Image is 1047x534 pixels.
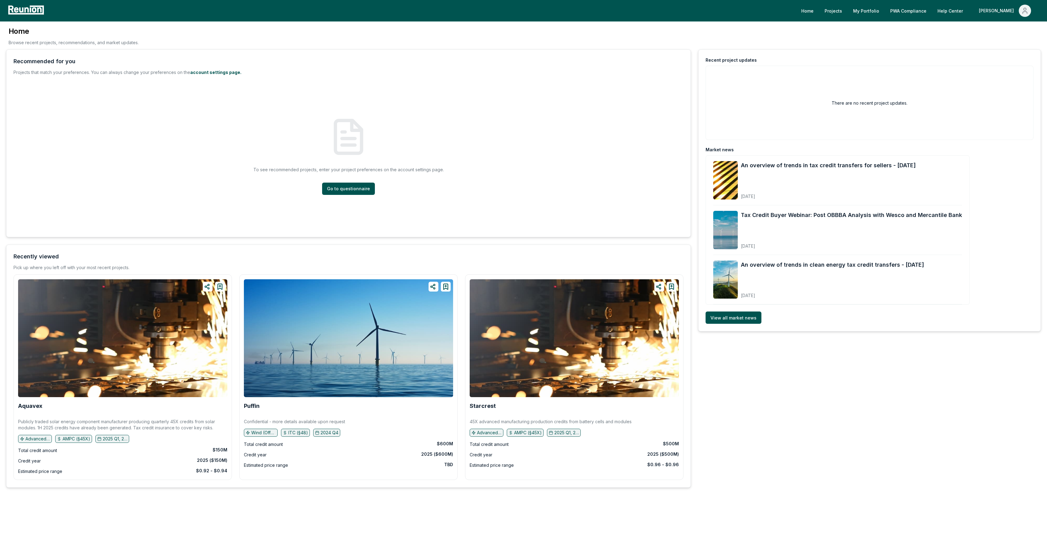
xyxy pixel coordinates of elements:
p: Advanced manufacturing [25,436,50,442]
a: PWA Compliance [885,5,931,17]
img: An overview of trends in clean energy tax credit transfers - August 2025 [713,261,738,299]
a: Starcrest [470,403,496,409]
div: Pick up where you left off with your most recent projects. [13,265,129,271]
a: An overview of trends in tax credit transfers for sellers - [DATE] [741,161,916,170]
div: TBD [444,462,453,468]
button: 2025 Q1, 2025 Q2, 2025 Q3, 2025 Q4 [95,435,129,443]
div: Recent project updates [706,57,757,63]
div: 2025 ($150M) [197,457,227,463]
div: Credit year [470,451,492,459]
div: Credit year [244,451,267,459]
img: Tax Credit Buyer Webinar: Post OBBBA Analysis with Wesco and Mercantile Bank [713,211,738,249]
p: To see recommended projects, enter your project preferences on the account settings page. [253,166,444,173]
div: Credit year [18,457,41,465]
a: My Portfolio [848,5,884,17]
h2: There are no recent project updates. [832,100,907,106]
p: 2025 Q1, 2025 Q2, 2025 Q3, 2025 Q4 [103,436,127,442]
button: Wind (Offshore) [244,429,278,437]
div: 2025 ($600M) [421,451,453,457]
div: [PERSON_NAME] [979,5,1016,17]
div: [DATE] [741,238,962,249]
span: Projects that match your preferences. You can always change your preferences on the [13,70,190,75]
button: Advanced manufacturing [18,435,52,443]
a: Go to questionnaire [322,183,375,195]
div: Estimated price range [244,462,288,469]
p: AMPC (§45X) [514,430,542,436]
a: Help Center [933,5,968,17]
button: [PERSON_NAME] [974,5,1036,17]
div: $500M [663,441,679,447]
p: Publicly traded solar energy component manufacturer producing quarterly 45X credits from solar mo... [18,419,227,431]
div: Estimated price range [18,468,62,475]
img: Puffin [244,279,453,397]
p: Browse recent projects, recommendations, and market updates. [9,39,139,46]
div: Total credit amount [18,447,57,454]
img: Starcrest [470,279,679,397]
div: $150M [213,447,227,453]
a: Puffin [244,403,260,409]
button: 2024 Q4 [313,429,340,437]
div: $0.92 - $0.94 [196,468,227,474]
div: 2025 ($500M) [647,451,679,457]
button: 2025 Q1, 2025 Q2, 2025 Q3, 2025 Q4 [547,429,581,437]
p: Confidential - more details available upon request [244,419,345,425]
p: 45X advanced manufacturing production credits from battery cells and modules [470,419,632,425]
div: Total credit amount [470,441,509,448]
div: [DATE] [741,189,916,199]
div: Estimated price range [470,462,514,469]
p: ITC (§48) [288,430,308,436]
a: Projects [820,5,847,17]
p: Wind (Offshore) [251,430,276,436]
div: [DATE] [741,288,924,299]
div: $600M [437,441,453,447]
p: 2024 Q4 [321,430,338,436]
button: Advanced manufacturing [470,429,503,437]
a: Tax Credit Buyer Webinar: Post OBBBA Analysis with Wesco and Mercantile Bank [741,211,962,219]
div: Recently viewed [13,252,59,261]
a: View all market news [706,311,761,324]
div: Total credit amount [244,441,283,448]
div: $0.96 - $0.96 [647,462,679,468]
p: 2025 Q1, 2025 Q2, 2025 Q3, 2025 Q4 [554,430,579,436]
a: Aquavex [18,403,42,409]
div: Recommended for you [13,57,75,66]
a: Home [796,5,818,17]
p: Advanced manufacturing [477,430,502,436]
h3: Home [9,26,139,36]
div: Market news [706,147,734,153]
img: An overview of trends in tax credit transfers for sellers - September 2025 [713,161,738,199]
p: AMPC (§45X) [63,436,90,442]
img: Aquavex [18,279,227,397]
a: An overview of trends in clean energy tax credit transfers - [DATE] [741,261,924,269]
nav: Main [796,5,1041,17]
a: account settings page. [190,70,241,75]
